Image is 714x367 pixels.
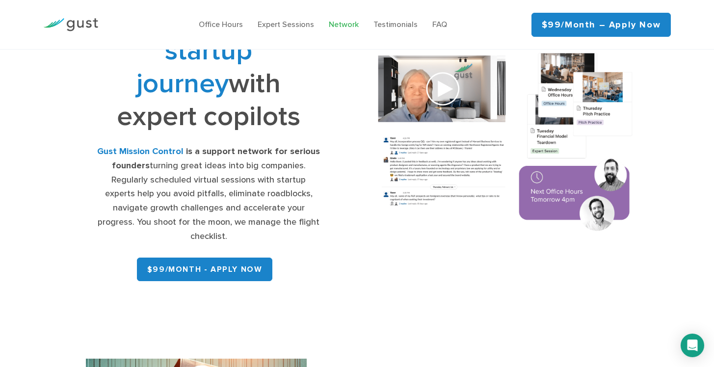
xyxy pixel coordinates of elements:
a: FAQ [432,20,447,29]
div: turning great ideas into big companies. Regularly scheduled virtual sessions with startup experts... [96,145,321,244]
strong: is a support network for serious founders [112,146,320,171]
a: $99/month – Apply Now [531,13,671,37]
a: Office Hours [199,20,243,29]
a: Network [329,20,359,29]
img: Composition of calendar events, a video call presentation, and chat rooms [365,43,647,244]
img: Gust Logo [43,18,98,31]
div: Open Intercom Messenger [681,334,704,357]
a: Expert Sessions [258,20,314,29]
span: Navigate your startup journey [123,1,294,100]
a: $99/month - APPLY NOW [137,258,273,281]
h1: with expert copilots [96,1,321,133]
a: Testimonials [373,20,418,29]
strong: Gust Mission Control [97,146,184,157]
